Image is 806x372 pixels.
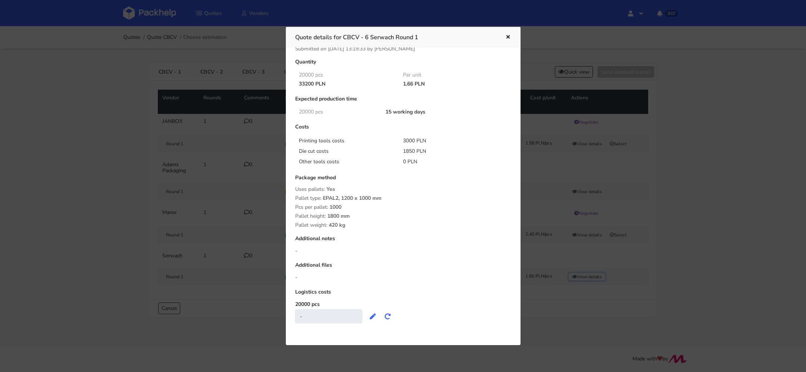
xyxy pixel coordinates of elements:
span: 1000 [329,204,341,216]
span: 1800 mm [327,213,350,225]
div: 20000 pcs [294,72,398,78]
div: Package method [295,175,511,186]
div: Printing tools costs [294,137,398,145]
div: Die cut costs [294,148,398,155]
span: 420 kg [329,221,345,234]
label: 20000 pcs [295,301,320,308]
div: - [295,309,362,323]
div: - [295,247,511,255]
div: 20000 pcs [294,109,381,115]
div: Expected production time [295,96,511,108]
span: Pallet height: [295,213,326,220]
span: Pallet type: [295,195,321,202]
button: Recalculate [380,310,395,323]
h3: Quote details for CBCV - 6 Serwach Round 1 [295,32,494,43]
div: Logistics costs [295,289,511,301]
div: 0 PLN [398,158,502,165]
div: 33200 PLN [294,81,398,87]
div: Quantity [295,59,511,71]
span: Yes [327,186,335,198]
div: 3000 PLN [398,137,502,145]
span: EPAL2, 1200 x 1000 mm [323,195,381,207]
div: 15 working days [380,109,502,115]
span: Pcs per pallet: [295,204,328,211]
div: Other tools costs [294,158,398,165]
div: Additional files [295,262,511,274]
div: Costs [295,124,511,136]
span: by [PERSON_NAME] [367,45,415,52]
div: 1850 PLN [398,148,502,155]
div: 1.66 PLN [398,81,502,87]
div: Per unit [398,72,502,78]
span: Submitted on [DATE] 13:19:33 [295,45,366,52]
span: Pallet weight: [295,221,327,229]
span: Uses pallets: [295,186,325,193]
button: Edit [365,310,380,323]
div: Additional notes [295,236,511,247]
div: - [295,274,511,281]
